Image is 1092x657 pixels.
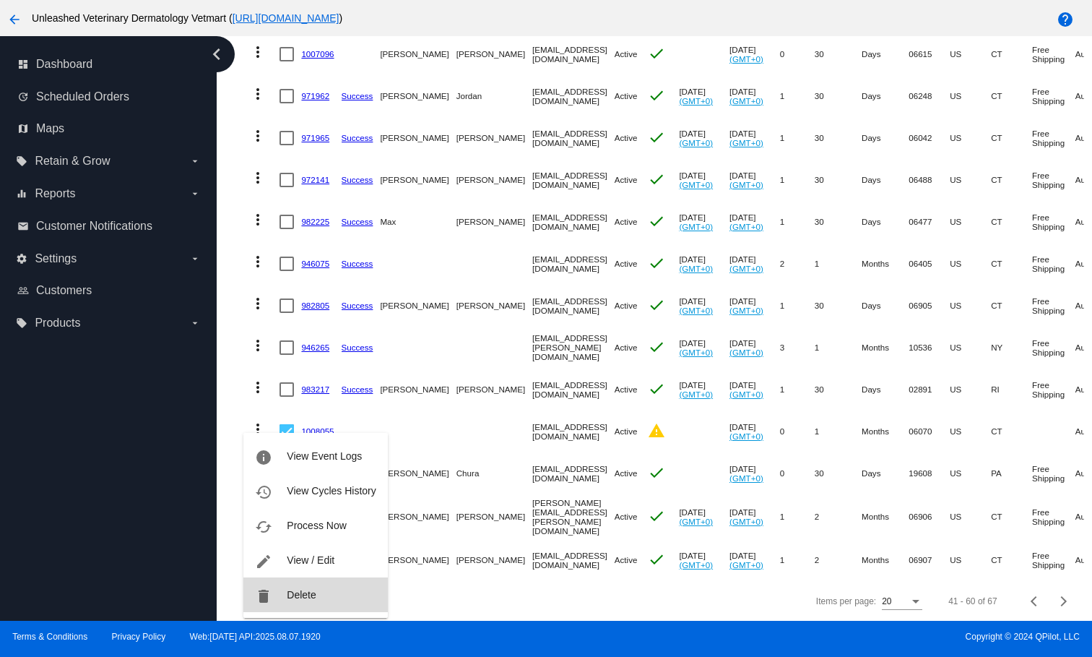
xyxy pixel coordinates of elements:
span: View / Edit [287,554,334,566]
span: View Event Logs [287,450,362,462]
mat-icon: cached [255,518,272,536]
mat-icon: delete [255,588,272,605]
mat-icon: info [255,449,272,466]
span: View Cycles History [287,485,376,497]
span: Process Now [287,520,346,531]
mat-icon: history [255,484,272,501]
span: Delete [287,589,316,601]
mat-icon: edit [255,553,272,570]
